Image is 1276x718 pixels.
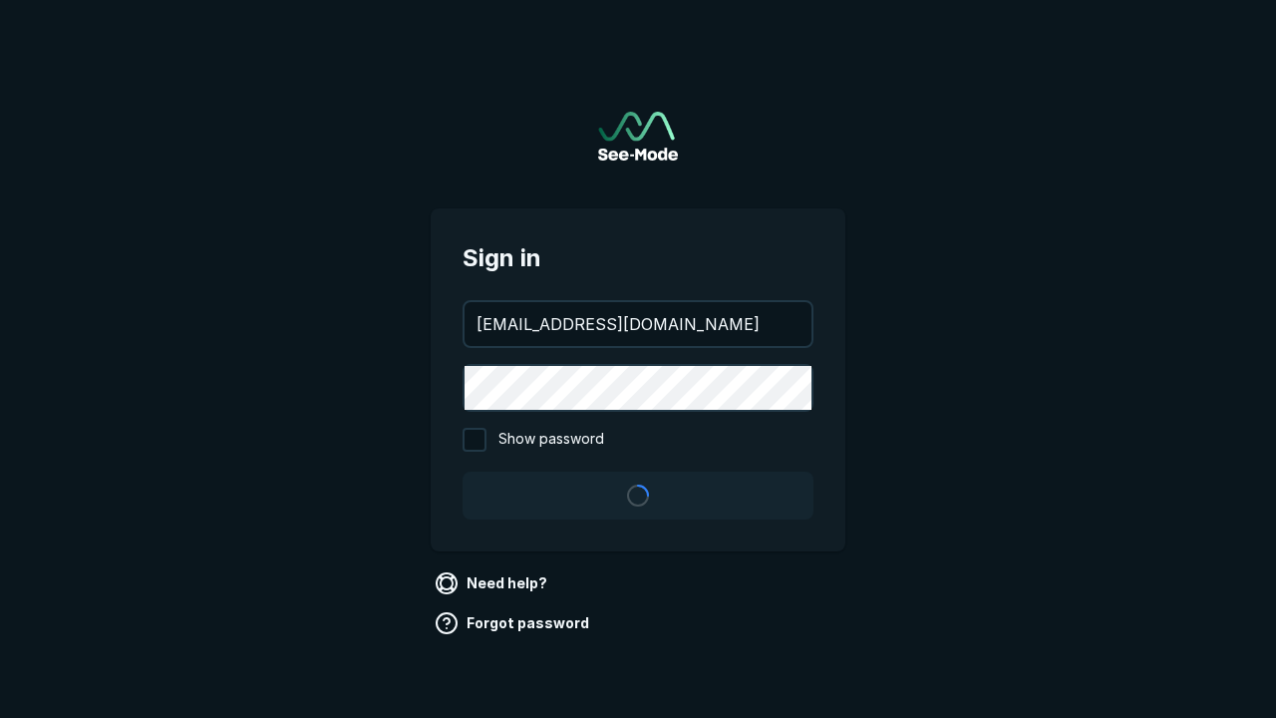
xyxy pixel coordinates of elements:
span: Show password [498,428,604,452]
a: Need help? [431,567,555,599]
input: your@email.com [465,302,811,346]
span: Sign in [463,240,813,276]
a: Go to sign in [598,112,678,161]
img: See-Mode Logo [598,112,678,161]
a: Forgot password [431,607,597,639]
